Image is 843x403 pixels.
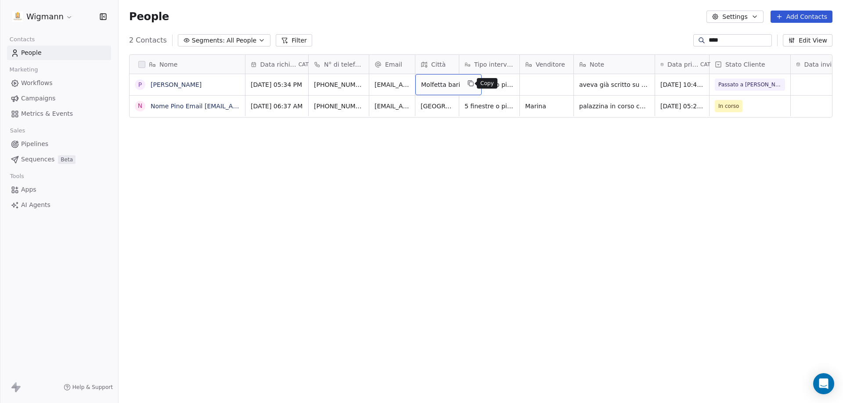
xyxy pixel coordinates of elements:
span: 5 finestre o più di 5 [465,80,514,89]
span: Marina [525,102,568,111]
span: palazzina in corso costr rustico - entro l'anno finiranno qualcosa - è un privato - pvc bianco ci... [579,102,649,111]
span: CAT [700,61,710,68]
a: Apps [7,182,111,197]
span: Data primo contatto [667,60,699,69]
span: Pipelines [21,139,48,149]
span: Beta [58,155,76,164]
span: Città [431,60,446,69]
a: Campaigns [7,91,111,106]
span: Contacts [6,33,39,46]
span: All People [227,36,256,45]
span: [DATE] 05:34 PM [251,80,303,89]
span: Data invio offerta [804,60,839,69]
span: Help & Support [72,384,113,391]
span: [EMAIL_ADDRESS][DOMAIN_NAME] [375,80,410,89]
img: 1630668995401.jpeg [12,11,23,22]
a: AI Agents [7,198,111,212]
div: N [138,101,142,111]
span: Marketing [6,63,42,76]
span: AI Agents [21,200,50,210]
a: SequencesBeta [7,152,111,167]
div: Nome [130,55,245,74]
button: Settings [706,11,763,23]
span: People [129,10,169,23]
span: Passato a [PERSON_NAME] [718,80,782,89]
span: Workflows [21,78,53,88]
span: [PHONE_NUMBER] [314,80,364,89]
span: Venditore [536,60,565,69]
div: Tipo intervento [459,55,519,74]
div: Open Intercom Messenger [813,373,834,394]
button: Add Contacts [771,11,832,23]
div: Città [415,55,459,74]
a: Metrics & Events [7,107,111,121]
span: Nome [159,60,177,69]
div: N° di telefono [309,55,369,74]
span: CAT [299,61,309,68]
span: People [21,48,42,57]
div: Data richiestaCAT [245,55,308,74]
a: Nome Pino Email [EMAIL_ADDRESS][DOMAIN_NAME] [GEOGRAPHIC_DATA] Telefono [PHONE_NUMBER] Trattament... [151,103,842,110]
div: grid [130,74,245,389]
div: P [138,80,142,89]
span: Campaigns [21,94,55,103]
span: Tools [6,170,28,183]
span: Metrics & Events [21,109,73,118]
span: In corso [718,102,739,111]
div: Data primo contattoCAT [655,55,709,74]
button: Filter [276,34,312,46]
span: [DATE] 05:26 PM [660,102,704,111]
p: Copy [480,80,494,87]
span: [DATE] 06:37 AM [251,102,303,111]
span: aveva già scritto su whatsapp -- sostituzione palazzo vecchio -- 6 -120x280 persiane 2ante + 1 60... [579,80,649,89]
span: Email [385,60,402,69]
a: People [7,46,111,60]
span: N° di telefono [324,60,364,69]
span: Stato Cliente [725,60,765,69]
span: Tipo intervento [474,60,514,69]
span: Wigmann [26,11,64,22]
button: Wigmann [11,9,75,24]
a: Workflows [7,76,111,90]
span: [EMAIL_ADDRESS][DOMAIN_NAME] [375,102,410,111]
a: [PERSON_NAME] [151,81,202,88]
span: Sequences [21,155,54,164]
span: 2 Contacts [129,35,167,46]
div: Email [369,55,415,74]
span: Sales [6,124,29,137]
div: Note [574,55,655,74]
span: [DATE] 10:40 AM [660,80,704,89]
span: [PHONE_NUMBER] [314,102,364,111]
span: Apps [21,185,36,194]
a: Pipelines [7,137,111,151]
a: Help & Support [64,384,113,391]
span: Molfetta bari [421,80,460,89]
span: [GEOGRAPHIC_DATA] [421,102,454,111]
span: 5 finestre o più di 5 [465,102,514,111]
span: Segments: [192,36,225,45]
button: Edit View [783,34,832,46]
div: Stato Cliente [710,55,790,74]
span: Data richiesta [260,60,297,69]
div: Venditore [520,55,573,74]
span: Note [590,60,604,69]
